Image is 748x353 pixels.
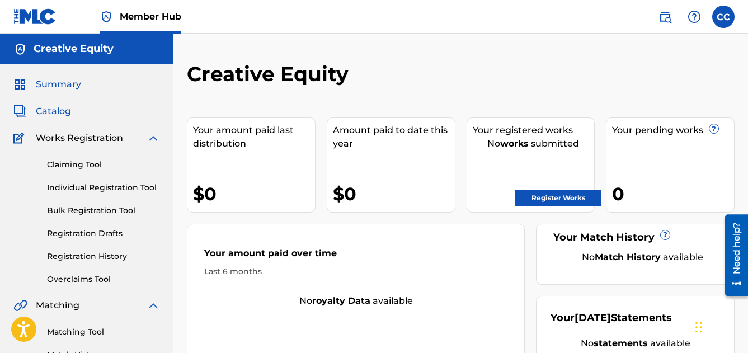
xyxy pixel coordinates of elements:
[551,230,720,245] div: Your Match History
[695,310,702,344] div: Drag
[595,252,661,262] strong: Match History
[712,6,735,28] div: User Menu
[13,105,71,118] a: CatalogCatalog
[692,299,748,353] iframe: Chat Widget
[654,6,676,28] a: Public Search
[34,43,114,55] h5: Creative Equity
[47,326,160,338] a: Matching Tool
[13,131,28,145] img: Works Registration
[36,105,71,118] span: Catalog
[333,124,455,150] div: Amount paid to date this year
[13,78,81,91] a: SummarySummary
[47,182,160,194] a: Individual Registration Tool
[612,124,734,137] div: Your pending works
[658,10,672,23] img: search
[594,338,648,349] strong: statements
[47,205,160,216] a: Bulk Registration Tool
[120,10,181,23] span: Member Hub
[717,210,748,300] iframe: Resource Center
[147,131,160,145] img: expand
[312,295,370,306] strong: royalty data
[36,78,81,91] span: Summary
[13,78,27,91] img: Summary
[683,6,705,28] div: Help
[204,247,507,266] div: Your amount paid over time
[13,43,27,56] img: Accounts
[13,105,27,118] img: Catalog
[709,124,718,133] span: ?
[551,337,720,350] div: No available
[47,251,160,262] a: Registration History
[147,299,160,312] img: expand
[193,181,315,206] div: $0
[515,190,601,206] a: Register Works
[333,181,455,206] div: $0
[36,131,123,145] span: Works Registration
[47,228,160,239] a: Registration Drafts
[13,299,27,312] img: Matching
[688,10,701,23] img: help
[187,62,354,87] h2: Creative Equity
[473,124,595,137] div: Your registered works
[187,294,524,308] div: No available
[551,310,672,326] div: Your Statements
[13,8,57,25] img: MLC Logo
[612,181,734,206] div: 0
[100,10,113,23] img: Top Rightsholder
[564,251,720,264] div: No available
[500,138,529,149] strong: works
[47,274,160,285] a: Overclaims Tool
[47,159,160,171] a: Claiming Tool
[36,299,79,312] span: Matching
[193,124,315,150] div: Your amount paid last distribution
[575,312,611,324] span: [DATE]
[661,230,670,239] span: ?
[204,266,507,277] div: Last 6 months
[473,137,595,150] div: No submitted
